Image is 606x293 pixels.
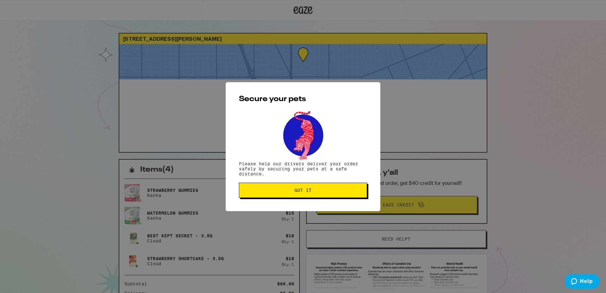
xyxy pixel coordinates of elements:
[277,109,329,161] img: pets
[239,161,367,176] p: Please help our drivers deliver your order safely by securing your pets at a safe distance.
[239,183,367,198] button: Got it
[294,188,312,192] span: Got it
[239,95,367,103] h2: Secure your pets
[566,274,600,290] iframe: Opens a widget where you can find more information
